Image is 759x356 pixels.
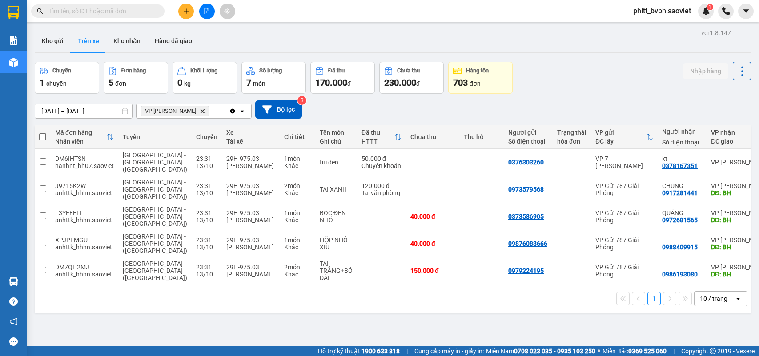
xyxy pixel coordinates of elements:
[224,8,230,14] span: aim
[464,133,499,140] div: Thu hộ
[284,271,311,278] div: Khác
[226,271,275,278] div: [PERSON_NAME]
[284,244,311,251] div: Khác
[177,77,182,88] span: 0
[55,244,114,251] div: anhttk_hhhn.saoviet
[255,100,302,119] button: Bộ lọc
[204,8,210,14] span: file-add
[55,216,114,224] div: anhttk_hhhn.saoviet
[141,106,209,116] span: VP Bảo Hà, close by backspace
[738,4,754,19] button: caret-down
[123,206,187,227] span: [GEOGRAPHIC_DATA] - [GEOGRAPHIC_DATA] ([GEOGRAPHIC_DATA])
[628,348,667,355] strong: 0369 525 060
[9,58,18,67] img: warehouse-icon
[211,107,212,116] input: Selected VP Bảo Hà.
[55,182,114,189] div: J9715K2W
[226,182,275,189] div: 29H-975.03
[9,36,18,45] img: solution-icon
[320,209,353,224] div: BỌC ĐEN NHỎ
[123,179,187,200] span: [GEOGRAPHIC_DATA] - [GEOGRAPHIC_DATA] ([GEOGRAPHIC_DATA])
[662,189,698,196] div: 0917281441
[259,68,282,74] div: Số lượng
[200,108,205,114] svg: Delete
[470,80,481,87] span: đơn
[361,189,402,196] div: Tại văn phòng
[246,77,251,88] span: 7
[183,8,189,14] span: plus
[55,138,107,145] div: Nhân viên
[662,162,698,169] div: 0378167351
[178,4,194,19] button: plus
[384,77,416,88] span: 230.000
[702,7,710,15] img: icon-new-feature
[701,28,731,38] div: ver 1.8.147
[673,346,675,356] span: |
[9,297,18,306] span: question-circle
[35,30,71,52] button: Kho gửi
[361,348,400,355] strong: 1900 633 818
[284,189,311,196] div: Khác
[226,209,275,216] div: 29H-975.03
[196,209,217,216] div: 23:31
[284,155,311,162] div: 1 món
[55,129,107,136] div: Mã đơn hàng
[55,155,114,162] div: DM6IHTSN
[284,162,311,169] div: Khác
[328,68,345,74] div: Đã thu
[595,264,653,278] div: VP Gửi 787 Giải Phóng
[55,271,114,278] div: anhttk_hhhn.saoviet
[239,108,246,115] svg: open
[357,125,406,149] th: Toggle SortBy
[108,77,113,88] span: 5
[226,264,275,271] div: 29H-975.03
[466,68,489,74] div: Hàng tồn
[35,104,132,118] input: Select a date range.
[361,138,394,145] div: HTTT
[662,128,702,135] div: Người nhận
[595,182,653,196] div: VP Gửi 787 Giải Phóng
[51,125,118,149] th: Toggle SortBy
[253,80,265,87] span: món
[410,213,455,220] div: 40.000 đ
[184,80,191,87] span: kg
[416,80,420,87] span: đ
[229,108,236,115] svg: Clear all
[320,260,353,281] div: TẢI TRẮNG+BÓ DÀI
[683,63,728,79] button: Nhập hàng
[196,133,217,140] div: Chuyến
[55,162,114,169] div: hanhnt_hh07.saoviet
[397,68,420,74] div: Chưa thu
[55,236,114,244] div: XPJPFMGU
[284,264,311,271] div: 2 món
[9,337,18,346] span: message
[226,162,275,169] div: [PERSON_NAME]
[55,264,114,271] div: DM7QH2MJ
[310,62,375,94] button: Đã thu170.000đ
[55,209,114,216] div: L3YEEEFI
[557,138,586,145] div: hóa đơn
[486,346,595,356] span: Miền Nam
[226,138,275,145] div: Tài xế
[196,236,217,244] div: 23:31
[226,216,275,224] div: [PERSON_NAME]
[361,155,402,162] div: 50.000 đ
[284,216,311,224] div: Khác
[123,233,187,254] span: [GEOGRAPHIC_DATA] - [GEOGRAPHIC_DATA] ([GEOGRAPHIC_DATA])
[35,62,99,94] button: Chuyến1chuyến
[220,4,235,19] button: aim
[9,277,18,286] img: warehouse-icon
[742,7,750,15] span: caret-down
[595,138,646,145] div: ĐC lấy
[361,182,402,189] div: 120.000 đ
[241,62,306,94] button: Số lượng7món
[662,216,698,224] div: 0972681565
[52,68,71,74] div: Chuyến
[315,77,347,88] span: 170.000
[410,133,455,140] div: Chưa thu
[410,240,455,247] div: 40.000 đ
[196,264,217,271] div: 23:31
[320,129,353,136] div: Tên món
[595,129,646,136] div: VP gửi
[196,162,217,169] div: 13/10
[115,80,126,87] span: đơn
